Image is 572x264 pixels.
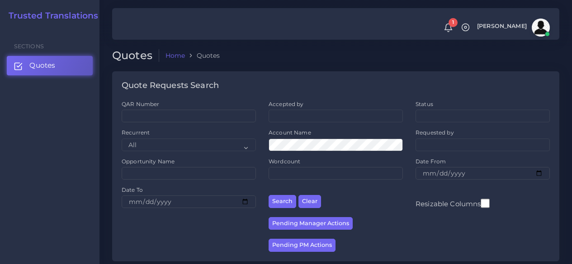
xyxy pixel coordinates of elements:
label: Wordcount [269,157,300,165]
label: Recurrent [122,129,150,136]
label: Requested by [416,129,454,136]
span: Quotes [29,60,55,70]
input: Resizable Columns [481,198,490,209]
button: Pending PM Actions [269,239,336,252]
a: 1 [440,23,456,32]
a: Quotes [7,56,93,75]
button: Search [269,195,296,208]
span: [PERSON_NAME] [477,23,527,29]
label: Date From [416,157,446,165]
h2: Quotes [112,49,159,62]
label: Accepted by [269,100,304,108]
label: Opportunity Name [122,157,175,165]
li: Quotes [185,51,220,60]
a: [PERSON_NAME]avatar [473,19,553,37]
a: Home [165,51,185,60]
span: 1 [449,18,458,27]
label: Date To [122,186,143,194]
h4: Quote Requests Search [122,81,219,91]
button: Clear [298,195,321,208]
img: avatar [532,19,550,37]
label: Status [416,100,433,108]
label: QAR Number [122,100,159,108]
span: Sections [14,43,44,50]
label: Resizable Columns [416,198,490,209]
a: Trusted Translations [2,11,99,21]
label: Account Name [269,129,311,136]
button: Pending Manager Actions [269,217,353,230]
